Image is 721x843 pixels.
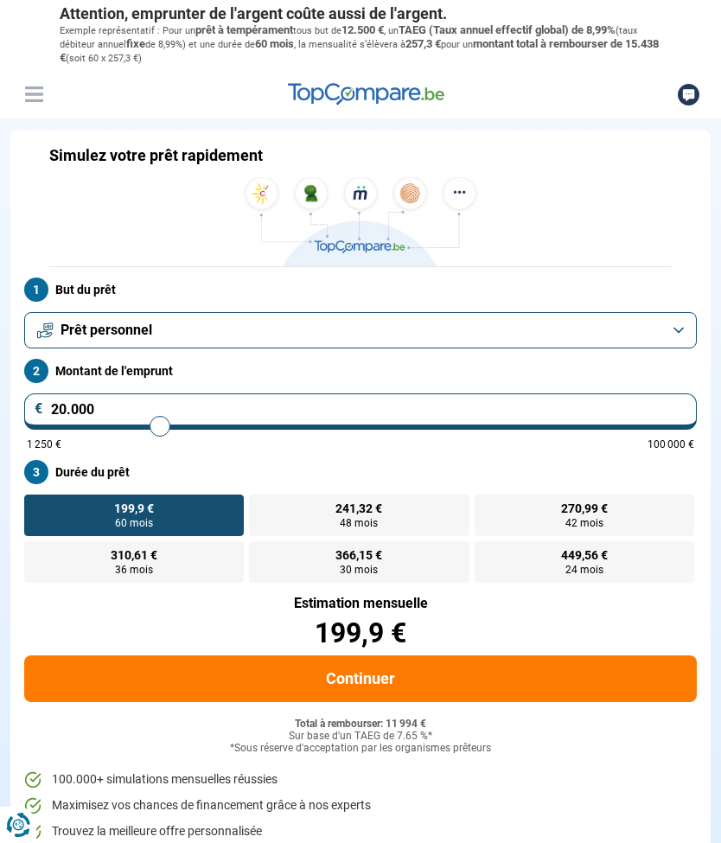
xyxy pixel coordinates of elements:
span: 36 mois [115,565,153,575]
p: Attention, emprunter de l'argent coûte aussi de l'argent. [60,4,661,23]
span: 257,3 € [405,37,441,50]
span: 1 250 € [27,439,61,450]
span: 199,9 € [114,502,154,514]
span: 100 000 € [648,439,694,450]
img: TopCompare [288,83,444,105]
p: Exemple représentatif : Pour un tous but de , un (taux débiteur annuel de 8,99%) et une durée de ... [60,23,661,66]
div: *Sous réserve d'acceptation par les organismes prêteurs [24,743,697,755]
span: 310,61 € [111,549,157,561]
button: Prêt personnel [24,312,697,348]
span: 241,32 € [335,502,382,514]
div: Estimation mensuelle [24,597,697,610]
span: montant total à rembourser de 15.438 € [60,37,659,64]
span: 42 mois [565,518,603,528]
span: 30 mois [340,565,378,575]
span: 24 mois [565,565,603,575]
div: Sur base d'un TAEG de 7.65 %* [24,731,697,743]
div: 199,9 € [24,619,697,647]
li: Trouvez la meilleure offre personnalisée [24,823,697,840]
span: € [35,402,43,416]
span: 270,99 € [561,502,608,514]
span: fixe [126,37,145,50]
span: prêt à tempérament [195,23,293,36]
span: 12.500 € [341,23,384,36]
span: Prêt personnel [61,321,152,340]
label: Durée du prêt [24,460,697,484]
div: Total à rembourser: 11 994 € [24,718,697,731]
button: Continuer [24,655,697,702]
span: 60 mois [255,37,294,50]
span: TAEG (Taux annuel effectif global) de 8,99% [399,23,616,36]
button: Menu [21,81,47,107]
span: 366,15 € [335,549,382,561]
h1: Simulez votre prêt rapidement [49,146,263,165]
img: TopCompare.be [239,177,482,266]
li: Maximisez vos chances de financement grâce à nos experts [24,797,697,814]
span: 60 mois [115,518,153,528]
label: Montant de l'emprunt [24,359,697,383]
span: 449,56 € [561,549,608,561]
li: 100.000+ simulations mensuelles réussies [24,771,697,789]
label: But du prêt [24,278,697,302]
span: 48 mois [340,518,378,528]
